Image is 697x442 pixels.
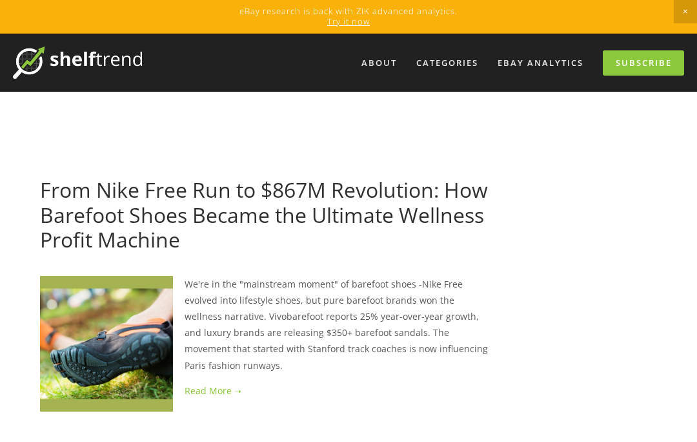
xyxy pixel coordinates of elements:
[40,276,492,374] p: We're in the "mainstream moment" of barefoot shoes -Nike Free evolved into lifestyle shoes, but p...
[603,50,684,76] a: Subscribe
[353,52,405,74] a: About
[327,16,370,27] a: Try it now
[13,47,142,79] img: ShelfTrend
[489,52,592,74] a: eBay Analytics
[40,176,488,253] a: From Nike Free Run to $867M Revolution: How Barefoot Shoes Became the Ultimate Wellness Profit Ma...
[408,52,487,74] div: Categories
[40,156,69,168] a: [DATE]
[37,276,173,412] img: From Nike Free Run to $867M Revolution: How Barefoot Shoes Became the Ultimate Wellness Profit Ma...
